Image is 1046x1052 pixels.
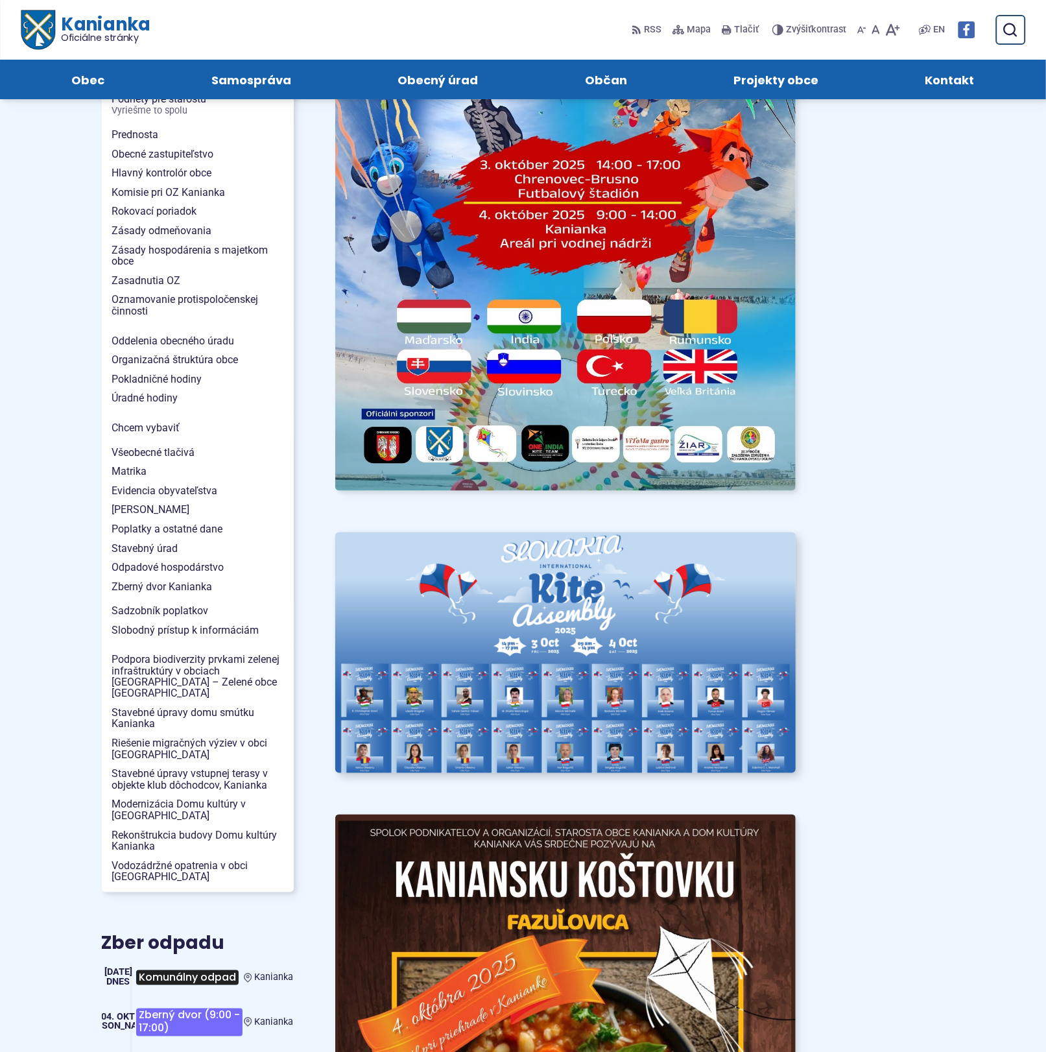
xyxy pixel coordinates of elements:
span: Chcem vybaviť [112,418,283,438]
a: Odpadové hospodárstvo [102,558,294,577]
span: Obecné zastupiteľstvo [112,145,283,164]
a: Komisie pri OZ Kanianka [102,183,294,202]
a: Kontakt [885,60,1016,99]
span: Rekonštrukcia budovy Domu kultúry Kanianka [112,826,283,857]
img: Prejsť na domovskú stránku [21,10,54,50]
span: [PERSON_NAME] [82,1021,154,1032]
span: Všeobecné tlačivá [112,443,283,462]
span: Stavebné úpravy domu smútku Kanianka [112,704,283,734]
a: Stavebné úpravy vstupnej terasy v objekte klub dôchodcov, Kanianka [102,765,294,795]
a: Sadzobník poplatkov [102,601,294,621]
a: Slobodný prístup k informáciám [102,621,294,640]
span: RSS [645,22,662,38]
span: [PERSON_NAME] [112,500,283,520]
span: Obec [71,60,104,99]
span: Modernizácia Domu kultúry v [GEOGRAPHIC_DATA] [112,795,283,826]
a: Oddelenia obecného úradu [102,331,294,351]
span: Poplatky a ostatné dane [112,520,283,539]
a: Evidencia obyvateľstva [102,481,294,501]
a: Oznamovanie protispoločenskej činnosti [102,290,294,320]
a: Stavebný úrad [102,539,294,558]
a: Matrika [102,462,294,481]
span: EN [933,22,945,38]
a: Mapa [670,16,714,43]
span: [DATE] [104,967,132,978]
a: Rekonštrukcia budovy Domu kultúry Kanianka [102,826,294,857]
a: Komunálny odpad Kanianka [DATE] Dnes [102,963,294,993]
span: Komisie pri OZ Kanianka [112,183,283,202]
span: Kanianka [255,1017,294,1028]
img: Prejsť na Facebook stránku [958,21,975,38]
span: Odpadové hospodárstvo [112,558,283,577]
span: Rokovací poriadok [112,202,283,221]
span: Obecný úrad [398,60,478,99]
a: Obecný úrad [357,60,519,99]
span: kontrast [787,25,847,36]
button: Zväčšiť veľkosť písma [883,16,903,43]
a: Organizačná štruktúra obce [102,350,294,370]
a: Všeobecné tlačivá [102,443,294,462]
a: Poplatky a ostatné dane [102,520,294,539]
button: Zmenšiť veľkosť písma [855,16,869,43]
button: Zvýšiťkontrast [772,16,850,43]
span: Projekty obce [733,60,818,99]
a: Projekty obce [693,60,859,99]
span: Oddelenia obecného úradu [112,331,283,351]
a: Úradné hodiny [102,389,294,408]
span: Tlačiť [735,25,759,36]
span: Úradné hodiny [112,389,283,408]
a: [PERSON_NAME] [102,500,294,520]
span: Prednosta [112,125,283,145]
span: Dnes [106,977,130,988]
span: Kontakt [925,60,975,99]
a: Prednosta [102,125,294,145]
a: Zasadnutia OZ [102,271,294,291]
button: Tlačiť [719,16,762,43]
span: 04. okt [101,1012,135,1023]
span: Matrika [112,462,283,481]
span: Kanianka [54,16,149,43]
span: Zásady odmeňovania [112,221,283,241]
a: EN [931,22,947,38]
a: Riešenie migračných výziev v obci [GEOGRAPHIC_DATA] [102,734,294,765]
button: Nastaviť pôvodnú veľkosť písma [869,16,883,43]
a: Vodozádržné opatrenia v obci [GEOGRAPHIC_DATA] [102,857,294,887]
h3: Zber odpadu [102,934,294,954]
a: Rokovací poriadok [102,202,294,221]
a: RSS [632,16,665,43]
a: Logo Kanianka, prejsť na domovskú stránku. [21,10,150,50]
a: Zberný dvor (9:00 - 17:00) Kanianka 04. okt [PERSON_NAME] [102,1003,294,1042]
a: Samospráva [171,60,332,99]
span: Slobodný prístup k informáciám [112,621,283,640]
span: Podnety pre starostu [112,90,283,120]
a: Zásady hospodárenia s majetkom obce [102,241,294,271]
span: Komunálny odpad [136,970,239,985]
a: Občan [545,60,668,99]
span: Zásady hospodárenia s majetkom obce [112,241,283,271]
span: Oficiálne stránky [61,33,150,42]
span: Kanianka [255,972,294,983]
span: Riešenie migračných výziev v obci [GEOGRAPHIC_DATA] [112,734,283,765]
a: Zásady odmeňovania [102,221,294,241]
span: Vodozádržné opatrenia v obci [GEOGRAPHIC_DATA] [112,857,283,887]
span: Občan [585,60,627,99]
span: Zasadnutia OZ [112,271,283,291]
span: Evidencia obyvateľstva [112,481,283,501]
span: Sadzobník poplatkov [112,601,283,621]
span: Hlavný kontrolór obce [112,163,283,183]
a: Pokladničné hodiny [102,370,294,389]
span: Organizačná štruktúra obce [112,350,283,370]
span: Oznamovanie protispoločenskej činnosti [112,290,283,320]
a: Zberný dvor Kanianka [102,577,294,597]
span: Stavebné úpravy vstupnej terasy v objekte klub dôchodcov, Kanianka [112,765,283,795]
span: Samospráva [211,60,291,99]
span: Zberný dvor Kanianka [112,577,283,597]
a: Modernizácia Domu kultúry v [GEOGRAPHIC_DATA] [102,795,294,826]
a: Podnety pre starostuVyriešme to spolu [102,90,294,120]
span: Zberný dvor (9:00 - 17:00) [136,1009,243,1036]
a: Stavebné úpravy domu smútku Kanianka [102,704,294,734]
a: Obecné zastupiteľstvo [102,145,294,164]
span: Vyriešme to spolu [112,106,283,116]
span: Zvýšiť [787,24,812,35]
a: Hlavný kontrolór obce [102,163,294,183]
